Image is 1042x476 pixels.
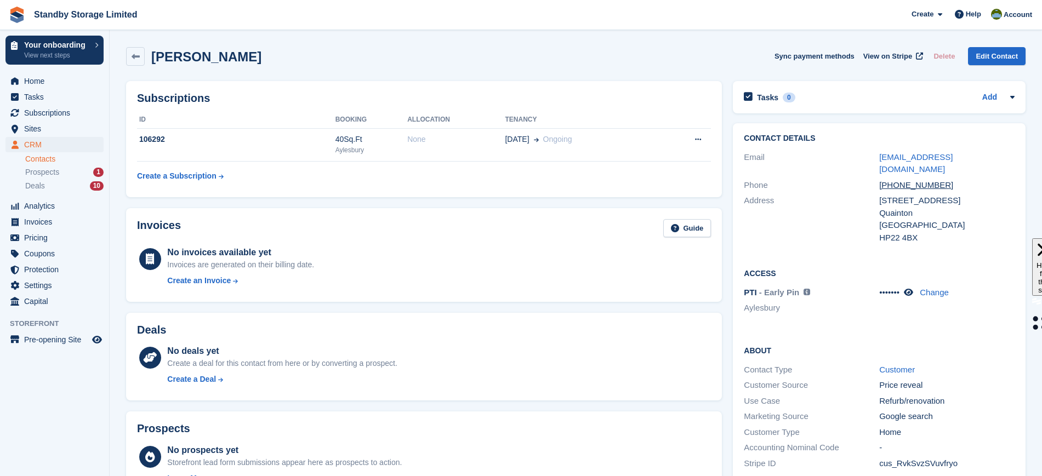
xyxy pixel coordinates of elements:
a: View on Stripe [859,47,925,65]
a: Prospects 1 [25,167,104,178]
li: Aylesbury [744,302,879,314]
div: Customer Type [744,426,879,439]
span: Sites [24,121,90,136]
div: [STREET_ADDRESS] [879,194,1015,207]
div: No invoices available yet [167,246,314,259]
a: Deals 10 [25,180,104,192]
h2: Deals [137,324,166,336]
a: menu [5,105,104,121]
div: 106292 [137,134,335,145]
div: Marketing Source [744,410,879,423]
span: PTI [744,288,756,297]
img: icon-info-grey-7440780725fd019a000dd9b08b2336e03edf1995a4989e88bcd33f0948082b44.svg [804,289,810,295]
img: stora-icon-8386f47178a22dfd0bd8f6a31ec36ba5ce8667c1dd55bd0f319d3a0aa187defe.svg [9,7,25,23]
span: Analytics [24,198,90,214]
span: Subscriptions [24,105,90,121]
a: menu [5,73,104,89]
th: Booking [335,111,408,129]
a: Your onboarding View next steps [5,36,104,65]
div: No deals yet [167,345,397,358]
div: Create a Deal [167,374,216,385]
a: Create a Deal [167,374,397,385]
span: Settings [24,278,90,293]
h2: Contact Details [744,134,1015,143]
div: Customer Source [744,379,879,392]
div: Stripe ID [744,457,879,470]
div: - [879,441,1015,454]
span: ••••••• [879,288,899,297]
div: Price reveal [879,379,1015,392]
div: Invoices are generated on their billing date. [167,259,314,271]
div: 1 [93,168,104,177]
a: Edit Contact [968,47,1026,65]
div: Create a deal for this contact from here or by converting a prospect. [167,358,397,369]
div: Storefront lead form submissions appear here as prospects to action. [167,457,402,468]
span: Capital [24,294,90,309]
span: Prospects [25,167,59,177]
a: Preview store [90,333,104,346]
span: Protection [24,262,90,277]
div: [GEOGRAPHIC_DATA] [879,219,1015,232]
span: Account [1004,9,1032,20]
h2: Invoices [137,219,181,237]
div: Address [744,194,879,244]
span: [DATE] [505,134,529,145]
a: menu [5,262,104,277]
a: menu [5,278,104,293]
span: Create [912,9,933,20]
span: View on Stripe [863,51,912,62]
a: menu [5,137,104,152]
a: [PHONE_NUMBER] [879,180,963,190]
a: Create a Subscription [137,166,224,186]
h2: Tasks [757,93,778,102]
h2: [PERSON_NAME] [151,49,261,64]
div: 40Sq.Ft [335,134,408,145]
span: Coupons [24,246,90,261]
a: Contacts [25,154,104,164]
th: ID [137,111,335,129]
span: CRM [24,137,90,152]
h2: Subscriptions [137,92,711,105]
span: - Early Pin [759,288,799,297]
div: Refurb/renovation [879,395,1015,408]
h2: Access [744,267,1015,278]
a: menu [5,230,104,245]
div: Use Case [744,395,879,408]
th: Allocation [407,111,505,129]
div: 0 [783,93,795,102]
img: Aaron Winter [991,9,1002,20]
a: Create an Invoice [167,275,314,286]
h2: Prospects [137,422,190,435]
div: Google search [879,410,1015,423]
span: Home [24,73,90,89]
a: menu [5,246,104,261]
a: menu [5,198,104,214]
span: Pre-opening Site [24,332,90,347]
span: Tasks [24,89,90,105]
div: Create an Invoice [167,275,231,286]
th: Tenancy [505,111,658,129]
div: Email [744,151,879,176]
a: Change [920,288,949,297]
a: Guide [663,219,711,237]
div: Aylesbury [335,145,408,155]
a: Standby Storage Limited [30,5,141,24]
span: Help [966,9,981,20]
div: HP22 4BX [879,232,1015,244]
a: Add [982,91,997,104]
div: Create a Subscription [137,170,217,182]
div: Phone [744,179,879,192]
div: cus_RvkSvzSVuvfryo [879,457,1015,470]
span: Pricing [24,230,90,245]
span: Invoices [24,214,90,230]
p: View next steps [24,50,89,60]
a: menu [5,89,104,105]
button: Delete [929,47,959,65]
a: Customer [879,365,915,374]
a: menu [5,121,104,136]
p: Your onboarding [24,41,89,49]
div: Contact Type [744,364,879,376]
div: Accounting Nominal Code [744,441,879,454]
div: Home [879,426,1015,439]
button: Sync payment methods [775,47,855,65]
